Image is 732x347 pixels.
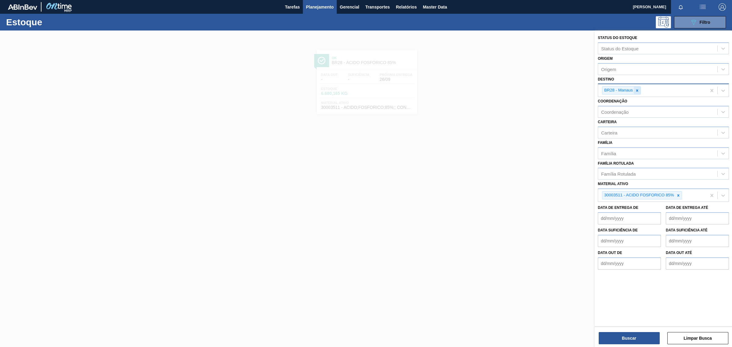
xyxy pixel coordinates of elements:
[598,161,634,166] label: Família Rotulada
[666,212,729,224] input: dd/mm/yyyy
[674,16,726,28] button: Filtro
[598,182,628,186] label: Material ativo
[601,66,616,72] div: Origem
[598,257,661,270] input: dd/mm/yyyy
[666,206,708,210] label: Data de Entrega até
[601,151,616,156] div: Família
[656,16,671,28] div: Pogramando: nenhum usuário selecionado
[601,130,617,135] div: Carteira
[598,141,612,145] label: Família
[598,212,661,224] input: dd/mm/yyyy
[666,228,708,232] label: Data suficiência até
[598,206,638,210] label: Data de Entrega de
[598,56,613,61] label: Origem
[306,3,334,11] span: Planejamento
[598,235,661,247] input: dd/mm/yyyy
[700,20,710,25] span: Filtro
[340,3,359,11] span: Gerencial
[601,109,629,115] div: Coordenação
[602,87,634,94] div: BR28 - Manaus
[6,19,100,26] h1: Estoque
[598,120,617,124] label: Carteira
[719,3,726,11] img: Logout
[598,228,638,232] label: Data suficiência de
[285,3,300,11] span: Tarefas
[396,3,417,11] span: Relatórios
[666,251,692,255] label: Data out até
[601,171,636,177] div: Família Rotulada
[671,3,691,11] button: Notificações
[598,77,614,81] label: Destino
[601,46,639,51] div: Status do Estoque
[602,191,675,199] div: 30003511 - ACIDO FOSFORICO 85%
[423,3,447,11] span: Master Data
[365,3,390,11] span: Transportes
[598,36,637,40] label: Status do Estoque
[598,251,622,255] label: Data out de
[666,235,729,247] input: dd/mm/yyyy
[8,4,37,10] img: TNhmsLtSVTkK8tSr43FrP2fwEKptu5GPRR3wAAAABJRU5ErkJggg==
[598,99,627,103] label: Coordenação
[699,3,706,11] img: userActions
[666,257,729,270] input: dd/mm/yyyy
